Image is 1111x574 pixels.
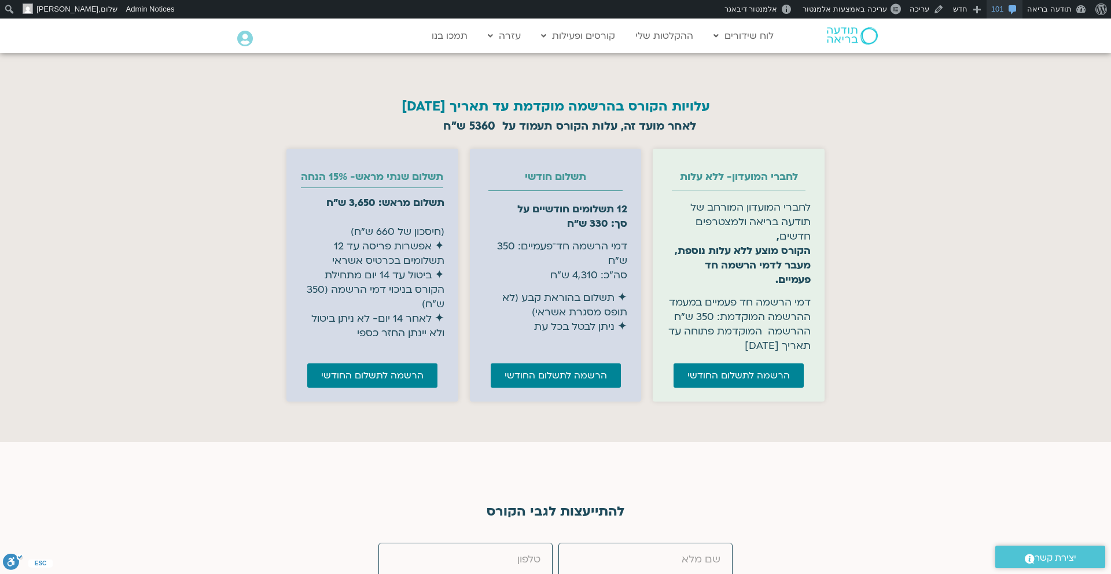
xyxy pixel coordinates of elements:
[995,546,1105,568] a: יצירת קשר
[482,25,527,47] a: עזרה
[426,25,473,47] a: תמכו בנו
[443,119,696,134] strong: לאחר מועד זה, עלות הקורס תעמוד על 5360 ש״ח
[667,171,811,183] h2: לחברי המועדון- ללא עלות
[687,370,790,381] span: הרשמה לתשלום החודשי
[326,196,444,209] strong: תשלום מראש: 3,650 ש"ח
[827,27,878,45] img: תודעה בריאה
[517,203,627,230] strong: 12 תשלומים חודשיים על סך: 330 ש"ח
[307,363,437,388] a: הרשמה לתשלום החודשי
[36,5,98,13] span: [PERSON_NAME]
[505,370,607,381] span: הרשמה לתשלום החודשי
[491,363,621,388] a: הרשמה לתשלום החודשי
[321,370,424,381] span: הרשמה לתשלום החודשי
[674,363,804,388] a: הרשמה לתשלום החודשי
[484,171,628,183] h2: תשלום חודשי
[1035,550,1076,566] span: יצירת קשר
[667,295,811,353] p: דמי הרשמה חד פעמיים במעמד ההרשמה המוקדמת: 350 ש״ח ההרשמה המוקדמת פתוחה עד תאריך [DATE]
[535,25,621,47] a: קורסים ופעילות
[667,200,811,287] p: לחברי המועדון המורחב של תודעה בריאה ולמצטרפים חדשים
[708,25,779,47] a: לוח שידורים
[630,25,699,47] a: ההקלטות שלי
[484,290,628,334] p: ✦ תשלום בהוראת קבע (לא תופס מסגרת אשראי) ✦ ניתן לבטל בכל עת
[300,171,444,183] h2: תשלום שנתי מראש- 15% הנחה
[803,5,886,13] span: עריכה באמצעות אלמנטור
[300,196,444,340] p: (חיסכון של 660 ש"ח) ✦ אפשרות פריסה עד 12 תשלומים בכרטיס אשראי ✦ ביטול עד 14 יום מתחילת הקורס בניכ...
[281,99,830,114] h2: עלויות הקורס בהרשמה מוקדמת עד תאריך [DATE]
[487,500,624,523] p: להתייעצות לגבי הקורס
[484,239,628,282] p: דמי הרשמה חד־פעמיים: 350 ש"ח סה"כ: 4,310 ש"ח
